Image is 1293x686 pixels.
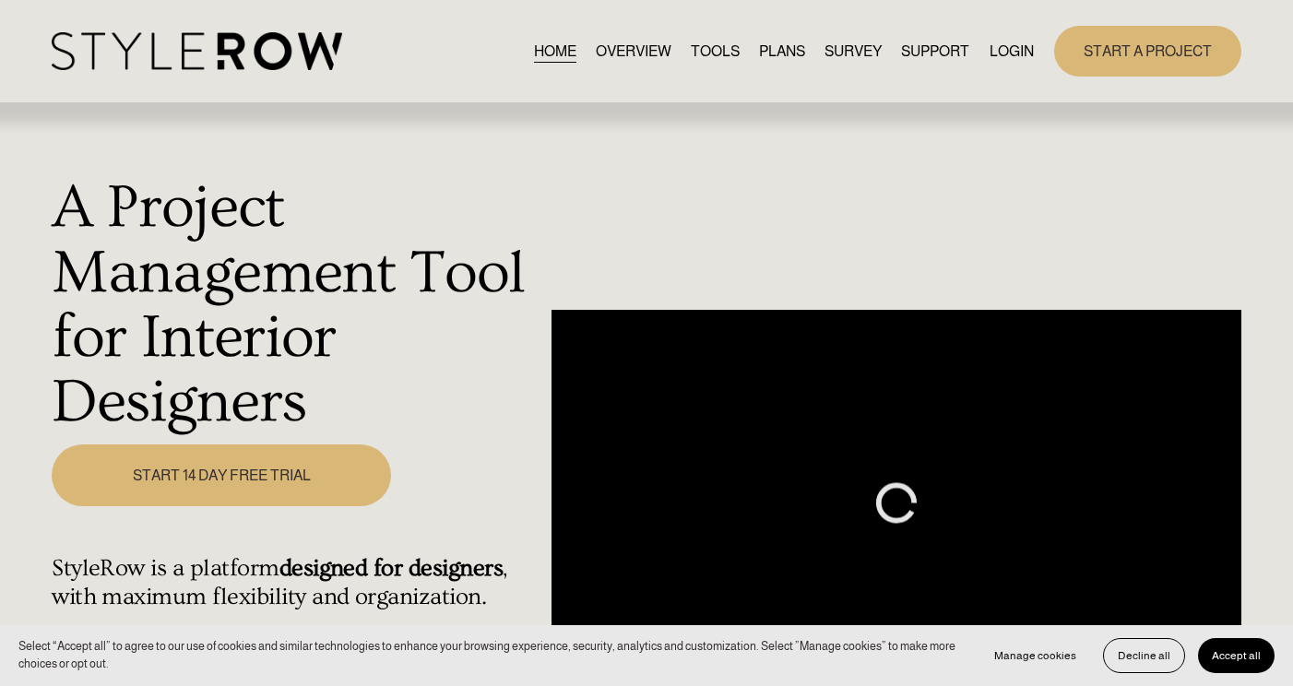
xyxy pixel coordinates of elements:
[759,39,805,64] a: PLANS
[980,638,1090,673] button: Manage cookies
[596,39,671,64] a: OVERVIEW
[1118,649,1170,662] span: Decline all
[1198,638,1275,673] button: Accept all
[52,554,541,610] h4: StyleRow is a platform , with maximum flexibility and organization.
[534,39,576,64] a: HOME
[52,32,342,70] img: StyleRow
[1103,638,1185,673] button: Decline all
[279,554,504,582] strong: designed for designers
[1212,649,1261,662] span: Accept all
[901,39,969,64] a: folder dropdown
[1054,26,1241,77] a: START A PROJECT
[990,39,1034,64] a: LOGIN
[52,175,541,434] h1: A Project Management Tool for Interior Designers
[18,638,962,673] p: Select “Accept all” to agree to our use of cookies and similar technologies to enhance your brows...
[824,39,882,64] a: SURVEY
[994,649,1076,662] span: Manage cookies
[691,39,740,64] a: TOOLS
[52,444,391,505] a: START 14 DAY FREE TRIAL
[901,41,969,63] span: SUPPORT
